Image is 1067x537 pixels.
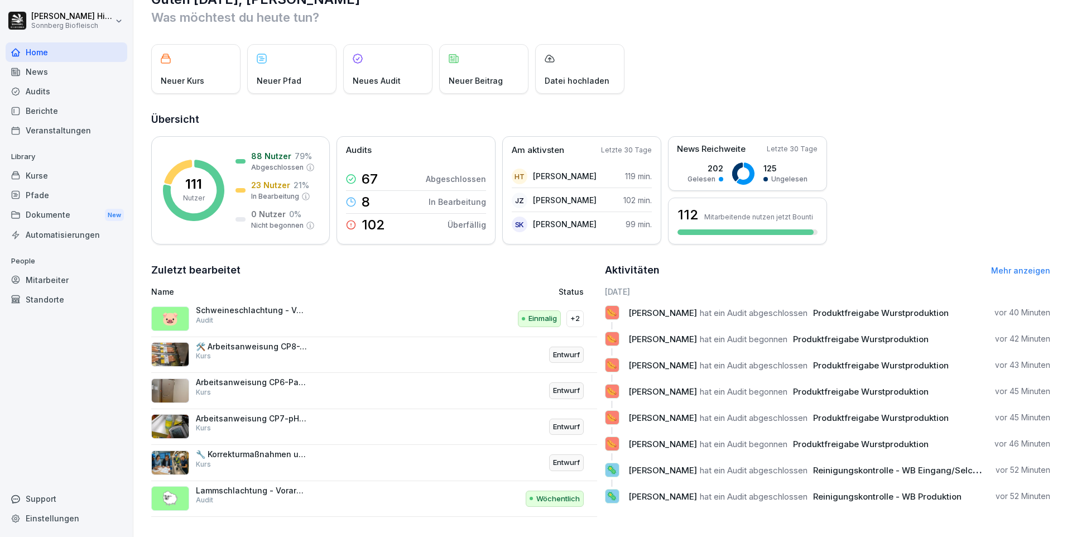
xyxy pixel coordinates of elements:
[793,334,929,344] span: Produktfreigabe Wurstproduktion
[763,162,808,174] p: 125
[570,313,580,324] p: +2
[512,193,527,208] div: JZ
[512,217,527,232] div: SK
[700,386,787,397] span: hat ein Audit begonnen
[628,360,697,371] span: [PERSON_NAME]
[162,488,179,509] p: 🐑
[6,509,127,528] div: Einstellungen
[813,491,962,502] span: Reinigungskontrolle - WB Produktion
[994,307,1050,318] p: vor 40 Minuten
[607,357,617,373] p: 🌭
[793,439,929,449] span: Produktfreigabe Wurstproduktion
[31,22,113,30] p: Sonnberg Biofleisch
[196,423,211,433] p: Kurs
[533,170,597,182] p: [PERSON_NAME]
[196,486,307,496] p: Lammschlachtung - Vorarbeiten
[196,315,213,325] p: Audit
[545,75,609,87] p: Datei hochladen
[151,378,189,403] img: tuydfqnfvi624panpa48lrje.png
[6,205,127,226] div: Dokumente
[813,465,993,476] span: Reinigungskontrolle - WB Eingang/Selcherei
[251,150,291,162] p: 88 Nutzer
[429,196,486,208] p: In Bearbeitung
[628,465,697,476] span: [PERSON_NAME]
[295,150,312,162] p: 79 %
[607,488,617,504] p: 🦠
[553,421,580,433] p: Entwurf
[353,75,401,87] p: Neues Audit
[628,386,697,397] span: [PERSON_NAME]
[294,179,309,191] p: 21 %
[251,162,304,172] p: Abgeschlossen
[553,457,580,468] p: Entwurf
[995,333,1050,344] p: vor 42 Minuten
[6,42,127,62] div: Home
[628,334,697,344] span: [PERSON_NAME]
[161,75,204,87] p: Neuer Kurs
[813,308,949,318] span: Produktfreigabe Wurstproduktion
[196,387,211,397] p: Kurs
[559,286,584,298] p: Status
[607,410,617,425] p: 🌭
[196,377,307,387] p: Arbeitsanweisung CP6-Pasteurisieren
[628,413,697,423] span: [PERSON_NAME]
[813,413,949,423] span: Produktfreigabe Wurstproduktion
[196,459,211,469] p: Kurs
[626,218,652,230] p: 99 min.
[553,385,580,396] p: Entwurf
[448,219,486,231] p: Überfällig
[700,491,808,502] span: hat ein Audit abgeschlossen
[196,342,307,352] p: 🛠️ Arbeitsanweisung CP8-Vakuumieren
[512,169,527,184] div: HT
[6,290,127,309] div: Standorte
[607,436,617,452] p: 🌭
[700,439,787,449] span: hat ein Audit begonnen
[151,450,189,475] img: d4g3ucugs9wd5ibohranwvgh.png
[257,75,301,87] p: Neuer Pfad
[553,349,580,361] p: Entwurf
[105,209,124,222] div: New
[533,218,597,230] p: [PERSON_NAME]
[625,170,652,182] p: 119 min.
[151,337,597,373] a: 🛠️ Arbeitsanweisung CP8-VakuumierenKursEntwurf
[6,148,127,166] p: Library
[151,262,597,278] h2: Zuletzt bearbeitet
[995,359,1050,371] p: vor 43 Minuten
[151,8,1050,26] p: Was möchtest du heute tun?
[601,145,652,155] p: Letzte 30 Tage
[677,143,746,156] p: News Reichweite
[6,205,127,226] a: DokumenteNew
[813,360,949,371] span: Produktfreigabe Wurstproduktion
[362,218,385,232] p: 102
[607,383,617,399] p: 🌭
[700,308,808,318] span: hat ein Audit abgeschlossen
[6,270,127,290] a: Mitarbeiter
[346,144,372,157] p: Audits
[151,301,597,337] a: 🐷Schweineschlachtung - VorarbeitenAuditEinmalig+2
[793,386,929,397] span: Produktfreigabe Wurstproduktion
[605,286,1051,298] h6: [DATE]
[996,464,1050,476] p: vor 52 Minuten
[6,225,127,244] div: Automatisierungen
[700,360,808,371] span: hat ein Audit abgeschlossen
[6,101,127,121] a: Berichte
[767,144,818,154] p: Letzte 30 Tage
[991,266,1050,275] a: Mehr anzeigen
[996,491,1050,502] p: vor 52 Minuten
[688,174,715,184] p: Gelesen
[607,331,617,347] p: 🌭
[196,449,307,459] p: 🔧 Korrekturmaßnahmen und Qualitätsmanagement
[251,220,304,231] p: Nicht begonnen
[151,342,189,367] img: xydgy4fl5cr9bp47165u4b8j.png
[6,166,127,185] div: Kurse
[607,462,617,478] p: 🦠
[677,205,699,224] h3: 112
[688,162,723,174] p: 202
[151,286,430,298] p: Name
[151,409,597,445] a: Arbeitsanweisung CP7-pH-Wert MessungKursEntwurf
[995,386,1050,397] p: vor 45 Minuten
[6,81,127,101] a: Audits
